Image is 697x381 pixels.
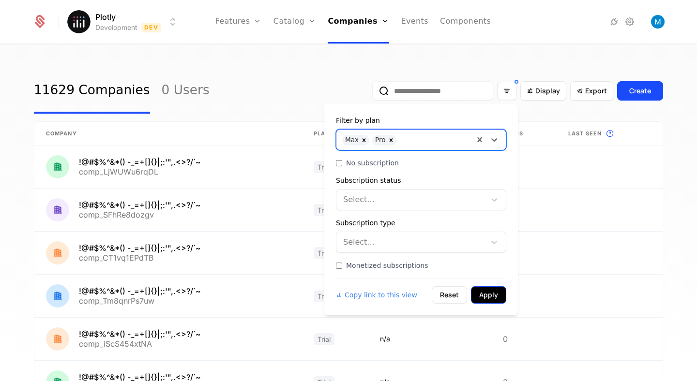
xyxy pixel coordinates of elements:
div: Select... [343,236,481,248]
span: Last seen [568,130,602,138]
a: 0 Users [162,68,210,114]
div: Remove Pro [386,135,396,146]
button: Export [570,81,613,101]
button: Apply [471,286,506,304]
div: Max [345,135,359,146]
button: Filter options [497,82,516,100]
div: Subscription type [336,218,506,228]
div: Select... [343,194,481,205]
img: Plotly [67,10,91,33]
span: Monetized subscriptions [346,261,428,270]
button: Create [617,81,663,101]
div: Create [629,86,651,96]
span: Plotly [95,11,116,23]
th: Company [34,122,302,146]
button: Copy link to this view [336,290,417,300]
img: Matthew Brown [651,15,665,29]
div: Subscription status [336,176,506,185]
div: Development [95,23,137,32]
span: Copy link to this view [345,290,417,300]
span: Export [585,86,607,96]
a: Integrations [608,16,620,28]
th: Plan [302,122,368,146]
button: Reset [432,286,467,304]
a: Settings [624,16,636,28]
div: Filter options [324,104,518,315]
button: Display [520,81,566,101]
div: Remove Max [359,135,369,146]
button: Open user button [651,15,665,29]
a: 11629 Companies [34,68,150,114]
span: Display [535,86,560,96]
th: Users [491,122,557,146]
span: No subscription [346,158,399,168]
span: Dev [141,23,161,32]
div: Filter by plan [336,116,506,125]
div: Pro [375,135,386,146]
button: Select environment [70,11,179,32]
